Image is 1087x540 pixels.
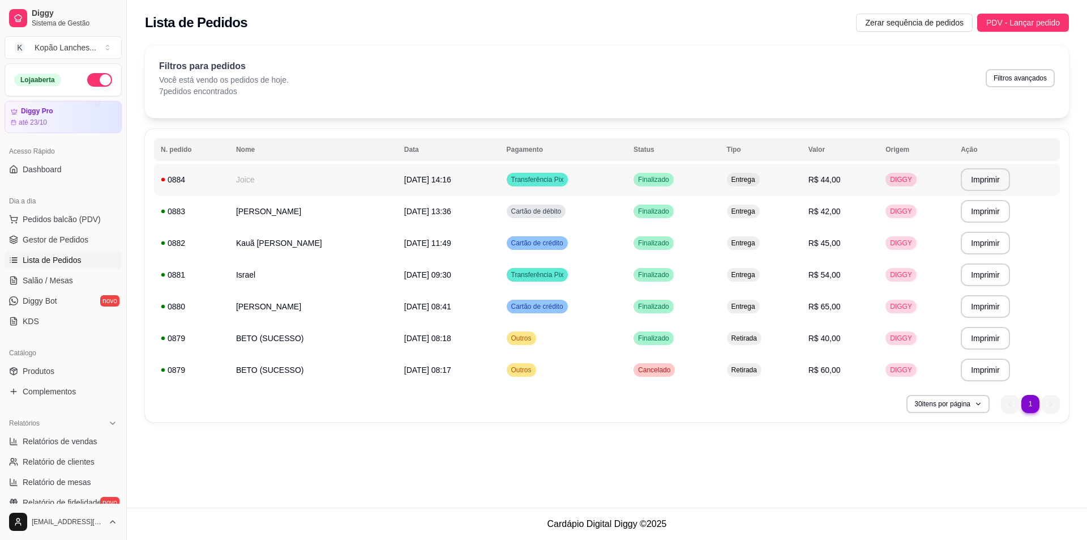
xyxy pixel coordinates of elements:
[888,239,914,248] span: DIGGY
[23,436,97,447] span: Relatórios de vendas
[35,42,96,53] div: Kopão Lanches ...
[509,175,566,184] span: Transferência Pix
[229,354,397,386] td: BETO (SUCESSO)
[5,432,122,450] a: Relatórios de vendas
[161,174,222,185] div: 0884
[5,192,122,210] div: Dia a dia
[23,316,39,327] span: KDS
[404,334,451,343] span: [DATE] 08:18
[32,517,104,526] span: [EMAIL_ADDRESS][DOMAIN_NAME]
[5,271,122,290] a: Salão / Mesas
[961,359,1010,381] button: Imprimir
[23,386,76,397] span: Complementos
[986,69,1055,87] button: Filtros avançados
[729,239,758,248] span: Entrega
[961,232,1010,254] button: Imprimir
[32,8,117,19] span: Diggy
[636,334,671,343] span: Finalizado
[636,175,671,184] span: Finalizado
[5,210,122,228] button: Pedidos balcão (PDV)
[5,453,122,471] a: Relatório de clientes
[636,270,671,279] span: Finalizado
[23,275,73,286] span: Salão / Mesas
[500,138,627,161] th: Pagamento
[509,239,566,248] span: Cartão de crédito
[977,14,1069,32] button: PDV - Lançar pedido
[5,36,122,59] button: Select a team
[808,270,841,279] span: R$ 54,00
[229,138,397,161] th: Nome
[23,477,91,488] span: Relatório de mesas
[808,365,841,375] span: R$ 60,00
[636,239,671,248] span: Finalizado
[509,270,566,279] span: Transferência Pix
[879,138,954,161] th: Origem
[888,334,914,343] span: DIGGY
[9,419,40,428] span: Relatórios
[21,107,53,116] article: Diggy Pro
[856,14,973,32] button: Zerar sequência de pedidos
[961,168,1010,191] button: Imprimir
[636,207,671,216] span: Finalizado
[1021,395,1039,413] li: pagination item 1 active
[808,239,841,248] span: R$ 45,00
[229,227,397,259] td: Kauã [PERSON_NAME]
[161,206,222,217] div: 0883
[161,301,222,312] div: 0880
[906,395,990,413] button: 30itens por página
[159,59,289,73] p: Filtros para pedidos
[23,497,101,508] span: Relatório de fidelidade
[404,302,451,311] span: [DATE] 08:41
[127,508,1087,540] footer: Cardápio Digital Diggy © 2025
[23,365,54,377] span: Produtos
[729,207,758,216] span: Entrega
[404,175,451,184] span: [DATE] 14:16
[729,270,758,279] span: Entrega
[808,334,841,343] span: R$ 40,00
[961,327,1010,350] button: Imprimir
[5,312,122,330] a: KDS
[5,292,122,310] a: Diggy Botnovo
[888,365,914,375] span: DIGGY
[954,138,1060,161] th: Ação
[229,164,397,195] td: Joice
[87,73,112,87] button: Alterar Status
[729,365,759,375] span: Retirada
[636,365,673,375] span: Cancelado
[145,14,247,32] h2: Lista de Pedidos
[229,291,397,322] td: [PERSON_NAME]
[5,473,122,491] a: Relatório de mesas
[995,389,1065,419] nav: pagination navigation
[397,138,500,161] th: Data
[23,164,62,175] span: Dashboard
[961,295,1010,318] button: Imprimir
[23,254,82,266] span: Lista de Pedidos
[5,142,122,160] div: Acesso Rápido
[5,508,122,535] button: [EMAIL_ADDRESS][DOMAIN_NAME]
[888,175,914,184] span: DIGGY
[888,207,914,216] span: DIGGY
[888,270,914,279] span: DIGGY
[729,302,758,311] span: Entrega
[5,231,122,249] a: Gestor de Pedidos
[509,334,534,343] span: Outros
[404,207,451,216] span: [DATE] 13:36
[802,138,879,161] th: Valor
[19,118,47,127] article: até 23/10
[404,239,451,248] span: [DATE] 11:49
[720,138,802,161] th: Tipo
[5,494,122,512] a: Relatório de fidelidadenovo
[23,234,88,245] span: Gestor de Pedidos
[627,138,720,161] th: Status
[5,362,122,380] a: Produtos
[5,5,122,32] a: DiggySistema de Gestão
[509,302,566,311] span: Cartão de crédito
[5,101,122,133] a: Diggy Proaté 23/10
[729,175,758,184] span: Entrega
[509,365,534,375] span: Outros
[32,19,117,28] span: Sistema de Gestão
[961,263,1010,286] button: Imprimir
[986,16,1060,29] span: PDV - Lançar pedido
[229,195,397,227] td: [PERSON_NAME]
[808,207,841,216] span: R$ 42,00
